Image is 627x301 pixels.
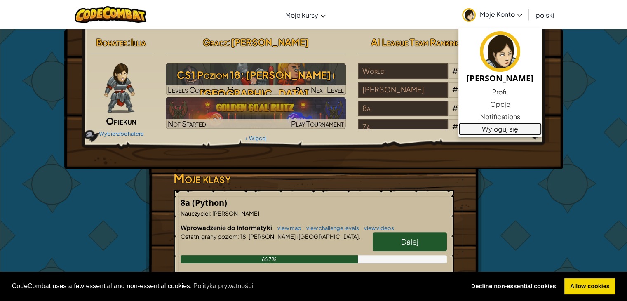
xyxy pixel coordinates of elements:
[452,122,458,131] span: #
[480,10,522,19] span: Moje Konto
[458,2,526,28] a: Moje Konto
[358,63,448,79] div: World
[75,6,147,23] img: CodeCombat logo
[535,11,554,19] span: polski
[248,233,360,240] span: [PERSON_NAME] i [GEOGRAPHIC_DATA].
[181,223,273,231] span: Wprowadzenie do Informatyki
[531,4,559,26] a: polski
[358,90,538,99] a: [PERSON_NAME]#42/67graczy
[131,36,146,48] span: Illia
[168,119,206,128] span: Not Started
[231,36,309,48] span: [PERSON_NAME]
[458,111,542,123] a: Notifications
[458,123,542,135] a: Wyloguj się
[174,169,454,188] h3: Moje klasy
[104,63,134,113] img: guardian-pose.png
[302,225,359,231] a: view challenge levels
[181,209,210,217] span: Nauczyciel
[127,36,131,48] span: :
[166,97,346,129] a: Not StartedPlay Tournament
[291,119,344,128] span: Play Tournament
[452,66,458,75] span: #
[371,36,465,48] span: AI League Team Rankings
[358,82,448,98] div: [PERSON_NAME]
[452,103,458,113] span: #
[240,233,248,240] span: 18.
[401,237,418,246] span: Dalej
[166,97,346,129] img: Golden Goal
[192,197,227,208] span: (Python)
[96,36,127,48] span: Bohater
[358,119,448,135] div: 7a
[181,233,238,240] span: Ostatni grany poziom
[192,280,254,292] a: learn more about cookies
[281,4,330,26] a: Moje kursy
[166,63,346,95] img: CS1 Poziom 18: Siekaj i Uderzaj.
[238,233,240,240] span: :
[12,280,459,292] span: CodeCombat uses a few essential and non-essential cookies.
[480,112,520,122] span: Notifications
[285,11,318,19] span: Moje kursy
[228,36,231,48] span: :
[564,278,615,295] a: allow cookies
[462,8,476,22] img: avatar
[458,30,542,86] a: [PERSON_NAME]
[467,72,533,85] h5: [PERSON_NAME]
[358,127,538,136] a: 7a#15/18graczy
[106,115,136,127] span: Opiekun
[358,71,538,81] a: World#1 419 467/8 170 418graczy
[211,209,259,217] span: [PERSON_NAME]
[480,31,520,72] img: avatar
[166,66,346,103] h3: CS1 Poziom 18: [PERSON_NAME] i [GEOGRAPHIC_DATA].
[181,255,358,263] div: 66.7%
[166,63,346,95] a: Play Next Level
[452,85,458,94] span: #
[99,130,143,137] a: Wybierz bohatera
[458,98,542,111] a: Opcje
[210,209,211,217] span: :
[358,101,448,116] div: 8a
[458,86,542,98] a: Profil
[203,36,228,48] span: Gracz
[358,108,538,118] a: 8a#14/19graczy
[360,225,394,231] a: view videos
[465,278,561,295] a: deny cookies
[273,225,301,231] a: view map
[181,197,192,208] span: 8a
[245,135,267,141] a: + Więcej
